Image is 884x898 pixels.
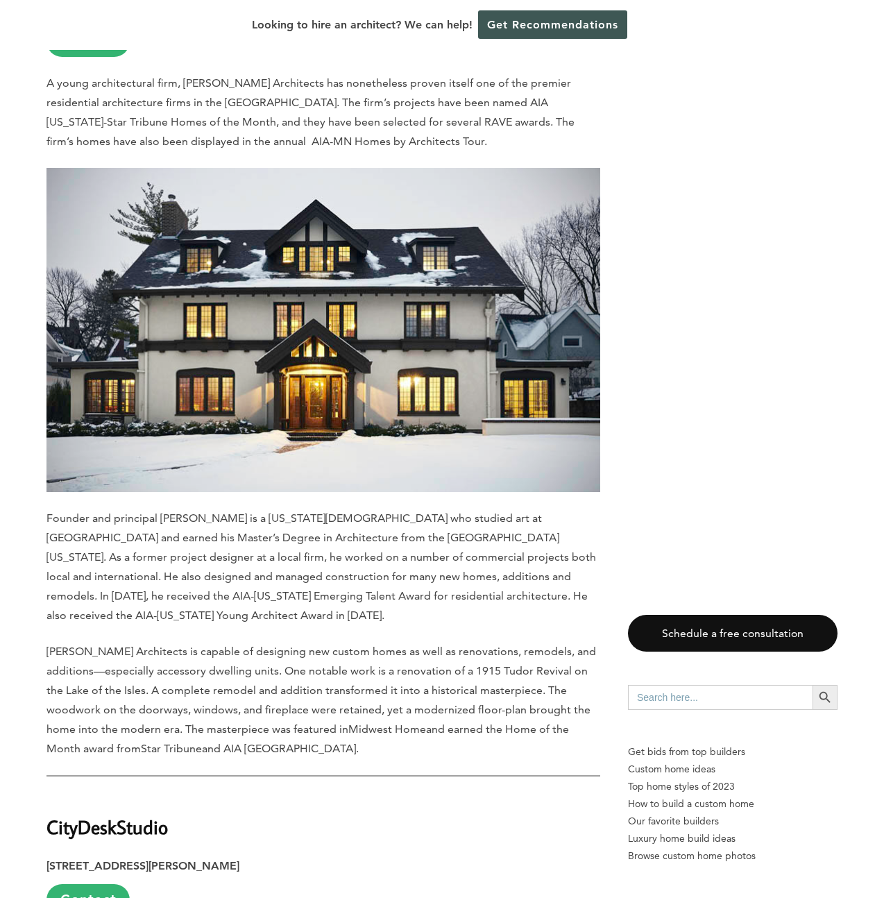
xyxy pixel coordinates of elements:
[628,685,813,710] input: Search here...
[628,615,838,652] a: Schedule a free consultation
[141,742,202,755] span: Star Tribune
[46,859,239,872] strong: [STREET_ADDRESS][PERSON_NAME]
[817,690,833,705] svg: Search
[628,795,838,813] a: How to build a custom home
[202,742,359,755] span: and AIA [GEOGRAPHIC_DATA].
[46,815,168,839] strong: CityDeskStudio
[46,76,575,148] span: A young architectural firm, [PERSON_NAME] Architects has nonetheless proven itself one of the pre...
[628,743,838,761] p: Get bids from top builders
[46,511,596,622] span: Founder and principal [PERSON_NAME] is a [US_STATE][DEMOGRAPHIC_DATA] who studied art at [GEOGRAP...
[618,798,867,881] iframe: Drift Widget Chat Controller
[478,10,627,39] a: Get Recommendations
[628,778,838,795] a: Top home styles of 2023
[348,722,426,736] span: Midwest Home
[628,761,838,778] a: Custom home ideas
[46,645,596,736] span: [PERSON_NAME] Architects is capable of designing new custom homes as well as renovations, remodel...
